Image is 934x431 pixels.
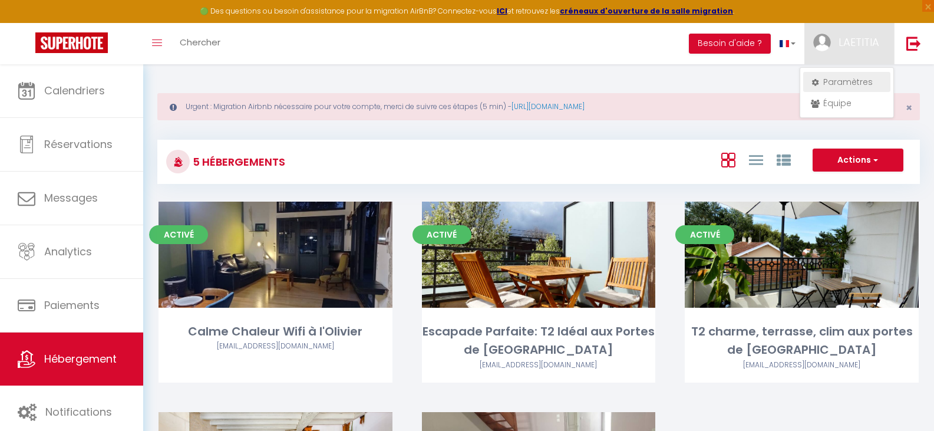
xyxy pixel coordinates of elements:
span: Messages [44,190,98,205]
div: Airbnb [685,360,919,371]
a: Paramètres [803,72,890,92]
span: Activé [675,225,734,244]
span: Activé [149,225,208,244]
button: Close [906,103,912,113]
a: Vue en Liste [749,150,763,169]
div: Airbnb [422,360,656,371]
a: ... LAETITIA [804,23,894,64]
a: ICI [497,6,507,16]
img: logout [906,36,921,51]
a: Équipe [803,93,890,113]
div: T2 charme, terrasse, clim aux portes de [GEOGRAPHIC_DATA] [685,323,919,360]
a: Vue en Box [721,150,735,169]
span: Analytics [44,244,92,259]
div: Calme Chaleur Wifi à l'Olivier [159,323,392,341]
button: Besoin d'aide ? [689,34,771,54]
a: créneaux d'ouverture de la salle migration [560,6,733,16]
button: Actions [813,149,903,172]
span: Calendriers [44,83,105,98]
div: Airbnb [159,341,392,352]
span: Activé [412,225,471,244]
img: ... [813,34,831,51]
iframe: Chat [884,378,925,422]
span: Chercher [180,36,220,48]
span: Notifications [45,404,112,419]
div: Escapade Parfaite: T2 Idéal aux Portes de [GEOGRAPHIC_DATA] [422,323,656,360]
span: LAETITIA [839,35,879,50]
a: [URL][DOMAIN_NAME] [511,101,585,111]
span: Réservations [44,137,113,152]
h3: 5 Hébergements [190,149,285,175]
a: Chercher [171,23,229,64]
span: Hébergement [44,351,117,366]
span: Paiements [44,298,100,312]
img: Super Booking [35,32,108,53]
div: Urgent : Migration Airbnb nécessaire pour votre compte, merci de suivre ces étapes (5 min) - [157,93,920,120]
a: Vue par Groupe [777,150,791,169]
span: × [906,100,912,115]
